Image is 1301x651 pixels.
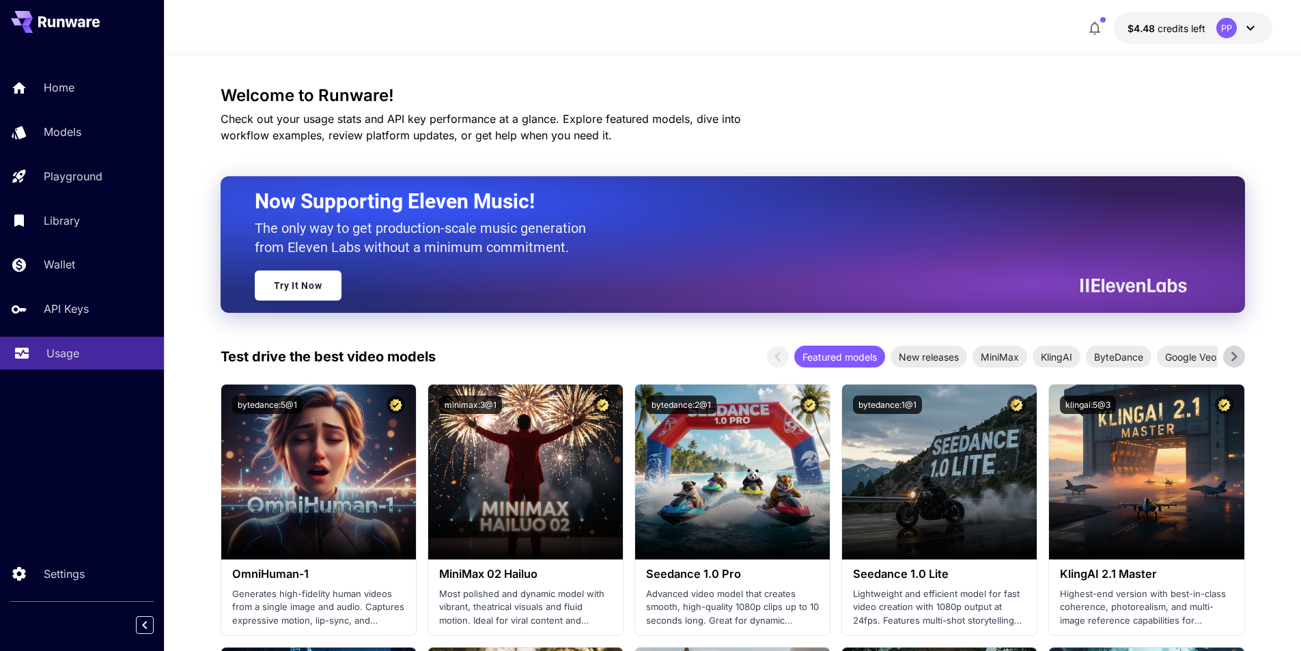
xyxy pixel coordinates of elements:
img: alt [221,385,416,559]
div: PP [1216,18,1237,38]
div: ByteDance [1086,346,1151,368]
button: Certified Model – Vetted for best performance and includes a commercial license. [800,396,819,414]
button: Certified Model – Vetted for best performance and includes a commercial license. [1215,396,1233,414]
p: Wallet [44,256,75,273]
p: Models [44,124,81,140]
button: bytedance:5@1 [232,396,303,414]
a: Try It Now [255,271,341,301]
h2: Now Supporting Eleven Music! [255,189,1177,214]
div: MiniMax [973,346,1027,368]
button: Certified Model – Vetted for best performance and includes a commercial license. [387,396,405,414]
h3: Welcome to Runware! [221,86,1245,105]
h3: MiniMax 02 Hailuo [439,568,612,581]
p: Playground [44,168,102,184]
p: Most polished and dynamic model with vibrant, theatrical visuals and fluid motion. Ideal for vira... [439,587,612,628]
button: minimax:3@1 [439,396,502,414]
span: MiniMax [973,350,1027,364]
button: bytedance:1@1 [853,396,922,414]
button: Certified Model – Vetted for best performance and includes a commercial license. [1007,396,1026,414]
div: New releases [891,346,967,368]
span: Google Veo [1157,350,1225,364]
span: New releases [891,350,967,364]
button: Collapse sidebar [136,616,154,634]
p: Lightweight and efficient model for fast video creation with 1080p output at 24fps. Features mult... [853,587,1026,628]
p: Generates high-fidelity human videos from a single image and audio. Captures expressive motion, l... [232,587,405,628]
span: Featured models [794,350,885,364]
span: Check out your usage stats and API key performance at a glance. Explore featured models, dive int... [221,112,741,142]
p: Advanced video model that creates smooth, high-quality 1080p clips up to 10 seconds long. Great f... [646,587,819,628]
button: $4.47501PP [1114,12,1272,44]
p: Home [44,79,74,96]
button: Certified Model – Vetted for best performance and includes a commercial license. [593,396,612,414]
p: Highest-end version with best-in-class coherence, photorealism, and multi-image reference capabil... [1060,587,1233,628]
img: alt [635,385,830,559]
p: Library [44,212,80,229]
button: bytedance:2@1 [646,396,716,414]
h3: KlingAI 2.1 Master [1060,568,1233,581]
p: API Keys [44,301,89,317]
h3: Seedance 1.0 Lite [853,568,1026,581]
p: Settings [44,566,85,582]
img: alt [1049,385,1244,559]
img: alt [842,385,1037,559]
div: Collapse sidebar [146,613,164,637]
button: klingai:5@3 [1060,396,1116,414]
p: Usage [46,345,79,361]
div: $4.47501 [1128,21,1205,36]
div: Featured models [794,346,885,368]
h3: Seedance 1.0 Pro [646,568,819,581]
p: Test drive the best video models [221,346,436,367]
p: The only way to get production-scale music generation from Eleven Labs without a minimum commitment. [255,219,596,257]
h3: OmniHuman‑1 [232,568,405,581]
div: KlingAI [1033,346,1080,368]
span: KlingAI [1033,350,1080,364]
span: credits left [1158,23,1205,34]
div: Google Veo [1157,346,1225,368]
img: alt [428,385,623,559]
iframe: Chat Widget [1233,585,1301,651]
span: ByteDance [1086,350,1151,364]
span: $4.48 [1128,23,1158,34]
